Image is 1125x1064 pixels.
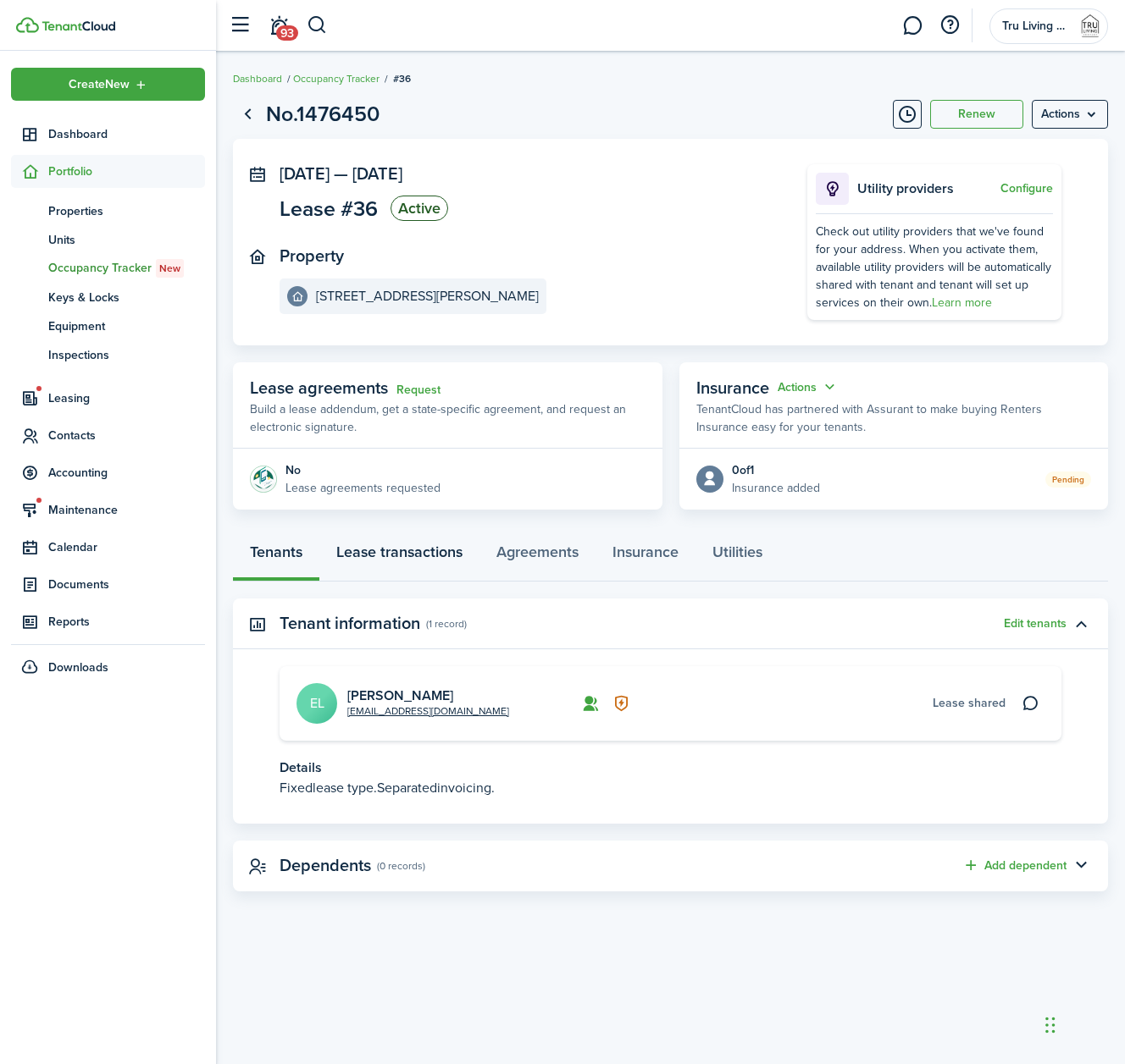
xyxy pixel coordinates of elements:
span: Dashboard [48,125,205,143]
span: Lease shared [933,694,1006,712]
button: Open sidebar [224,9,256,41]
button: Actions [778,378,839,397]
img: TenantCloud [16,17,39,33]
a: [PERSON_NAME] [347,686,453,705]
a: Inspections [11,340,205,369]
button: Edit tenants [1004,617,1067,631]
panel-main-subtitle: (0 records) [377,858,425,874]
button: Open resource center [935,11,964,40]
a: Go back [233,100,262,129]
button: Add dependent [962,856,1067,875]
status: Active [391,196,448,221]
span: #36 [393,71,411,86]
a: Lease transactions [319,531,479,582]
span: Contacts [48,427,205,444]
a: Dashboard [233,71,282,86]
div: 0 of 1 [732,461,820,479]
span: Equipment [48,317,205,335]
span: Downloads [48,659,108,676]
span: Inspections [48,346,205,364]
button: Configure [1000,182,1053,196]
panel-main-title: Tenant information [280,614,420,633]
a: Agreements [479,531,596,582]
p: Insurance added [732,479,820,497]
a: Keys & Locks [11,283,205,311]
span: Keys & Locks [48,289,205,306]
button: Open menu [1032,100,1108,129]
p: Build a lease addendum, get a state-specific agreement, and request an electronic signature. [250,400,646,436]
button: Open menu [11,68,205,101]
span: Properties [48,202,205,220]
iframe: Chat Widget [1040,983,1125,1064]
div: No [285,461,441,479]
span: Accounting [48,464,205,482]
p: Utility providers [857,179,996,199]
span: lease type. [313,778,377,797]
button: Open menu [778,378,839,397]
a: Notifications [263,4,295,47]
span: invoicing. [437,778,495,797]
button: Timeline [893,100,922,129]
p: Details [280,758,1061,778]
p: TenantCloud has partnered with Assurant to make buying Renters Insurance easy for your tenants. [696,400,1092,436]
avatar-text: EL [296,683,337,724]
a: Units [11,225,205,254]
span: Create New [69,79,130,91]
a: Learn more [932,294,992,311]
span: — [334,161,348,186]
span: Tru Living Company, LLC [1002,20,1070,32]
img: Tru Living Company, LLC [1077,13,1104,40]
span: Lease agreements [250,375,388,400]
a: Properties [11,196,205,225]
span: [DATE] [280,161,330,186]
h1: No.1476450 [266,98,380,130]
a: Equipment [11,311,205,340]
span: Occupancy Tracker [48,259,205,278]
span: Calendar [48,538,205,556]
a: Messaging [896,4,928,47]
panel-main-title: Dependents [280,856,371,875]
a: Utilities [696,531,779,582]
span: Lease #36 [280,198,378,219]
e-details-info-title: [STREET_ADDRESS][PERSON_NAME] [316,289,539,304]
menu-btn: Actions [1032,100,1108,129]
panel-main-title: Property [280,246,344,266]
span: Units [48,231,205,249]
span: [DATE] [352,161,402,186]
span: 93 [276,25,298,41]
panel-main-subtitle: (1 record) [426,616,467,631]
a: Occupancy TrackerNew [11,254,205,283]
a: [EMAIL_ADDRESS][DOMAIN_NAME] [347,703,509,719]
span: Reports [48,613,205,631]
a: Request [396,383,441,397]
p: Lease agreements requested [285,479,441,497]
button: Search [307,11,328,40]
p: Fixed Separated [280,778,1061,798]
span: Insurance [696,375,769,400]
img: Agreement e-sign [250,466,277,493]
a: Dashboard [11,118,205,151]
a: Insurance [596,531,696,582]
span: Maintenance [48,501,205,519]
panel-main-body: Toggle accordion [233,666,1108,824]
a: Reports [11,605,205,638]
span: Portfolio [48,163,205,180]
button: Renew [930,100,1023,129]
div: Check out utility providers that we've found for your address. When you activate them, available ... [816,223,1053,311]
div: Drag [1045,1000,1056,1050]
status: Pending [1045,471,1091,488]
button: Toggle accordion [1067,609,1095,638]
button: Toggle accordion [1067,852,1095,880]
img: TenantCloud [42,21,115,31]
a: Occupancy Tracker [293,71,380,86]
span: New [159,261,180,276]
span: Leasing [48,389,205,407]
span: Documents [48,576,205,593]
